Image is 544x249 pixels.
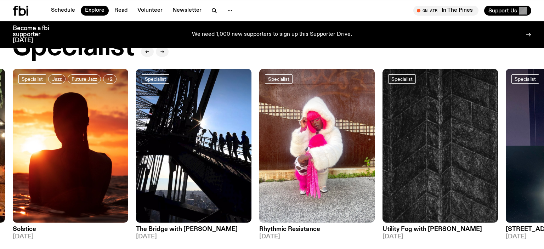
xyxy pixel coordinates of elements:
a: Solstice[DATE] [13,223,128,240]
img: People climb Sydney's Harbour Bridge [136,69,251,223]
a: Utility Fog with [PERSON_NAME][DATE] [382,223,498,240]
a: Specialist [18,74,46,84]
button: +2 [103,74,117,84]
a: Specialist [142,74,169,84]
a: The Bridge with [PERSON_NAME][DATE] [136,223,251,240]
a: Specialist [388,74,416,84]
img: A girl standing in the ocean as waist level, staring into the rise of the sun. [13,69,128,223]
span: [DATE] [136,234,251,240]
a: Specialist [511,74,539,84]
a: Schedule [47,6,79,16]
h3: Solstice [13,226,128,232]
span: Specialist [145,76,166,81]
a: Future Jazz [68,74,101,84]
span: [DATE] [13,234,128,240]
span: Support Us [488,7,517,14]
h3: The Bridge with [PERSON_NAME] [136,226,251,232]
img: Attu crouches on gravel in front of a brown wall. They are wearing a white fur coat with a hood, ... [259,69,375,223]
h2: Specialist [13,34,134,61]
span: Jazz [52,76,62,81]
span: Specialist [391,76,413,81]
span: [DATE] [382,234,498,240]
span: +2 [107,76,113,81]
span: Future Jazz [72,76,97,81]
a: Newsletter [168,6,206,16]
a: Specialist [265,74,293,84]
span: Specialist [22,76,43,81]
h3: Rhythmic Resistance [259,226,375,232]
span: Specialist [515,76,536,81]
img: Cover of Giuseppe Ielasi's album "an insistence on material vol.2" [382,69,498,223]
span: [DATE] [259,234,375,240]
a: Rhythmic Resistance[DATE] [259,223,375,240]
button: Support Us [484,6,531,16]
a: Explore [81,6,109,16]
a: Read [110,6,132,16]
span: Specialist [268,76,289,81]
a: Jazz [48,74,66,84]
a: Volunteer [133,6,167,16]
h3: Utility Fog with [PERSON_NAME] [382,226,498,232]
button: On AirIn The Pines [413,6,478,16]
h3: Become a fbi supporter [DATE] [13,26,58,44]
p: We need 1,000 new supporters to sign up this Supporter Drive. [192,32,352,38]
